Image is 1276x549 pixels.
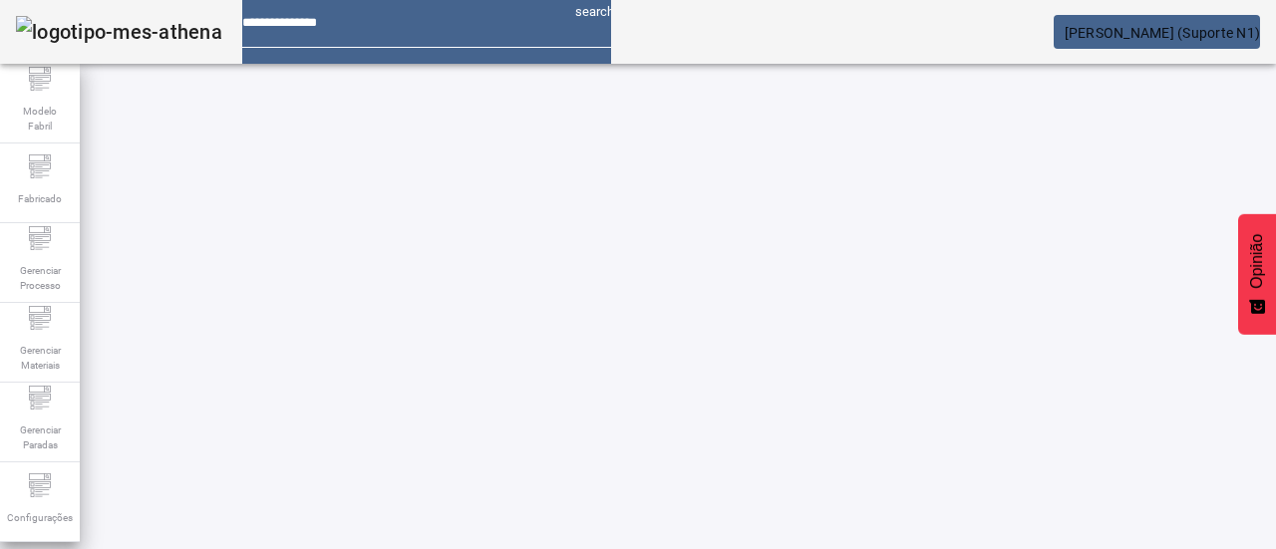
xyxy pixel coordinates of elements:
[16,16,222,48] img: logotipo-mes-athena
[20,345,61,371] font: Gerenciar Materiais
[1238,214,1276,335] button: Feedback - Mostrar pesquisa
[23,106,57,132] font: Modelo Fabril
[1248,234,1265,289] font: Opinião
[18,193,62,204] font: Fabricado
[20,265,61,291] font: Gerenciar Processo
[7,512,73,523] font: Configurações
[1065,25,1261,41] font: [PERSON_NAME] (Suporte N1)
[20,424,61,450] font: Gerenciar Paradas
